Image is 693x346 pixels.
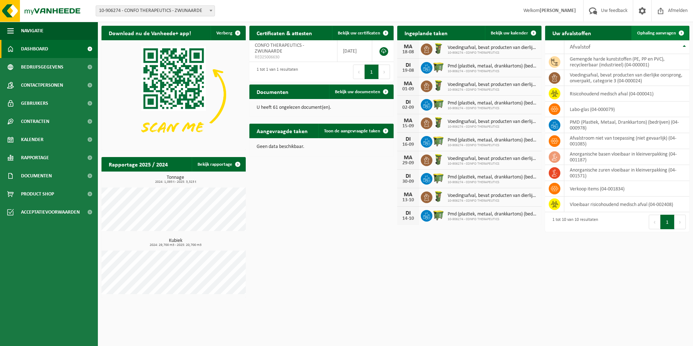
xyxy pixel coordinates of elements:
[105,180,246,184] span: 2024: 1,093 t - 2025: 3,323 t
[570,44,590,50] span: Afvalstof
[401,62,415,68] div: DI
[448,137,538,143] span: Pmd (plastiek, metaal, drankkartons) (bedrijven)
[448,143,538,148] span: 10-906274 - CONFO THERAPEUTICS
[21,94,48,112] span: Gebruikers
[432,135,445,147] img: WB-1100-HPE-GN-51
[401,210,415,216] div: DI
[564,54,689,70] td: gemengde harde kunststoffen (PE, PP en PVC), recycleerbaar (industrieel) (04-000001)
[101,26,198,40] h2: Download nu de Vanheede+ app!
[105,243,246,247] span: 2024: 29,700 m3 - 2025: 20,700 m3
[96,6,215,16] span: 10-906274 - CONFO THERAPEUTICS - ZWIJNAARDE
[21,167,52,185] span: Documenten
[448,82,538,88] span: Voedingsafval, bevat producten van dierlijke oorsprong, onverpakt, categorie 3
[21,185,54,203] span: Product Shop
[324,129,380,133] span: Toon de aangevraagde taken
[401,216,415,221] div: 14-10
[448,174,538,180] span: Pmd (plastiek, metaal, drankkartons) (bedrijven)
[397,26,455,40] h2: Ingeplande taken
[649,215,660,229] button: Previous
[192,157,245,172] a: Bekijk rapportage
[257,144,386,149] p: Geen data beschikbaar.
[21,203,80,221] span: Acceptatievoorwaarden
[401,179,415,184] div: 30-09
[329,85,393,99] a: Bekijk uw documenten
[379,65,390,79] button: Next
[21,58,63,76] span: Bedrijfsgegevens
[545,26,598,40] h2: Uw afvalstoffen
[448,88,538,92] span: 10-906274 - CONFO THERAPEUTICS
[660,215,675,229] button: 1
[432,42,445,55] img: WB-0060-HPE-GN-51
[401,50,415,55] div: 18-08
[448,211,538,217] span: Pmd (plastiek, metaal, drankkartons) (bedrijven)
[101,40,246,149] img: Download de VHEPlus App
[448,119,538,125] span: Voedingsafval, bevat producten van dierlijke oorsprong, onverpakt, categorie 3
[564,70,689,86] td: voedingsafval, bevat producten van dierlijke oorsprong, onverpakt, categorie 3 (04-000024)
[249,85,296,99] h2: Documenten
[401,81,415,87] div: MA
[401,173,415,179] div: DI
[216,31,232,36] span: Verberg
[401,198,415,203] div: 13-10
[485,26,541,40] a: Bekijk uw kalender
[432,79,445,92] img: WB-0060-HPE-GN-51
[21,149,49,167] span: Rapportage
[564,149,689,165] td: anorganische basen vloeibaar in kleinverpakking (04-001187)
[448,63,538,69] span: Pmd (plastiek, metaal, drankkartons) (bedrijven)
[448,125,538,129] span: 10-906274 - CONFO THERAPEUTICS
[96,5,215,16] span: 10-906274 - CONFO THERAPEUTICS - ZWIJNAARDE
[448,180,538,185] span: 10-906274 - CONFO THERAPEUTICS
[448,100,538,106] span: Pmd (plastiek, metaal, drankkartons) (bedrijven)
[564,102,689,117] td: labo-glas (04-000079)
[491,31,528,36] span: Bekijk uw kalender
[637,31,676,36] span: Ophaling aanvragen
[255,54,332,60] span: RED25006630
[564,165,689,181] td: anorganische zuren vloeibaar in kleinverpakking (04-001571)
[448,217,538,222] span: 10-906274 - CONFO THERAPEUTICS
[21,76,63,94] span: Contactpersonen
[564,197,689,212] td: Vloeibaar risicohoudend medisch afval (04-002408)
[401,87,415,92] div: 01-09
[401,105,415,110] div: 02-09
[549,214,598,230] div: 1 tot 10 van 10 resultaten
[401,161,415,166] div: 29-09
[564,133,689,149] td: afvalstroom niet van toepassing (niet gevaarlijk) (04-001085)
[448,45,538,51] span: Voedingsafval, bevat producten van dierlijke oorsprong, onverpakt, categorie 3
[332,26,393,40] a: Bekijk uw certificaten
[448,193,538,199] span: Voedingsafval, bevat producten van dierlijke oorsprong, onverpakt, categorie 3
[401,124,415,129] div: 15-09
[631,26,689,40] a: Ophaling aanvragen
[448,199,538,203] span: 10-906274 - CONFO THERAPEUTICS
[432,172,445,184] img: WB-1100-HPE-GN-51
[253,64,298,80] div: 1 tot 1 van 1 resultaten
[105,238,246,247] h3: Kubiek
[448,156,538,162] span: Voedingsafval, bevat producten van dierlijke oorsprong, onverpakt, categorie 3
[338,31,380,36] span: Bekijk uw certificaten
[365,65,379,79] button: 1
[448,106,538,111] span: 10-906274 - CONFO THERAPEUTICS
[21,131,43,149] span: Kalender
[21,22,43,40] span: Navigatie
[401,192,415,198] div: MA
[249,124,315,138] h2: Aangevraagde taken
[101,157,175,171] h2: Rapportage 2025 / 2024
[432,153,445,166] img: WB-0060-HPE-GN-51
[21,40,48,58] span: Dashboard
[564,181,689,197] td: verkoop items (04-001834)
[21,112,49,131] span: Contracten
[401,99,415,105] div: DI
[401,136,415,142] div: DI
[564,86,689,102] td: risicohoudend medisch afval (04-000041)
[540,8,576,13] strong: [PERSON_NAME]
[105,175,246,184] h3: Tonnage
[432,209,445,221] img: WB-1100-HPE-GN-51
[448,162,538,166] span: 10-906274 - CONFO THERAPEUTICS
[432,190,445,203] img: WB-0060-HPE-GN-51
[401,44,415,50] div: MA
[211,26,245,40] button: Verberg
[432,98,445,110] img: WB-1100-HPE-GN-51
[257,105,386,110] p: U heeft 61 ongelezen document(en).
[335,90,380,94] span: Bekijk uw documenten
[432,61,445,73] img: WB-1100-HPE-GN-51
[249,26,319,40] h2: Certificaten & attesten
